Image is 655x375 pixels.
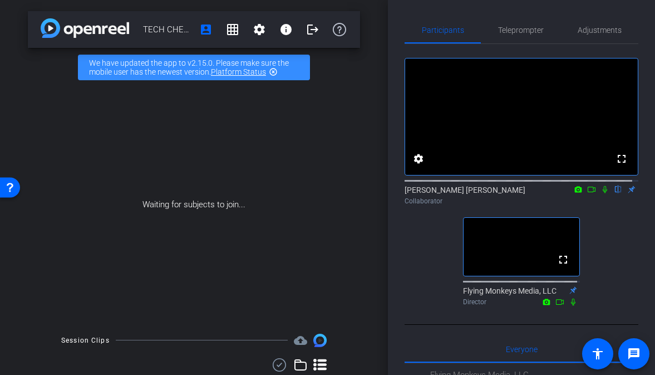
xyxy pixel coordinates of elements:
[627,347,641,361] mat-icon: message
[578,26,622,34] span: Adjustments
[279,23,293,36] mat-icon: info
[28,87,360,323] div: Waiting for subjects to join...
[253,23,266,36] mat-icon: settings
[591,347,604,361] mat-icon: accessibility
[61,335,110,346] div: Session Clips
[41,18,129,38] img: app-logo
[269,67,278,76] mat-icon: highlight_off
[294,334,307,347] mat-icon: cloud_upload
[405,184,638,206] div: [PERSON_NAME] [PERSON_NAME]
[612,184,625,194] mat-icon: flip
[463,297,580,307] div: Director
[412,152,425,165] mat-icon: settings
[556,253,570,266] mat-icon: fullscreen
[463,285,580,307] div: Flying Monkeys Media, LLC
[199,23,213,36] mat-icon: account_box
[211,67,266,76] a: Platform Status
[615,152,628,165] mat-icon: fullscreen
[294,334,307,347] span: Destinations for your clips
[306,23,319,36] mat-icon: logout
[143,18,193,41] span: TECH CHECK Joule Everywhere - 100 - Keynote
[313,334,327,347] img: Session clips
[78,55,310,80] div: We have updated the app to v2.15.0. Please make sure the mobile user has the newest version.
[405,196,638,206] div: Collaborator
[422,26,464,34] span: Participants
[506,345,538,353] span: Everyone
[498,26,544,34] span: Teleprompter
[226,23,239,36] mat-icon: grid_on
